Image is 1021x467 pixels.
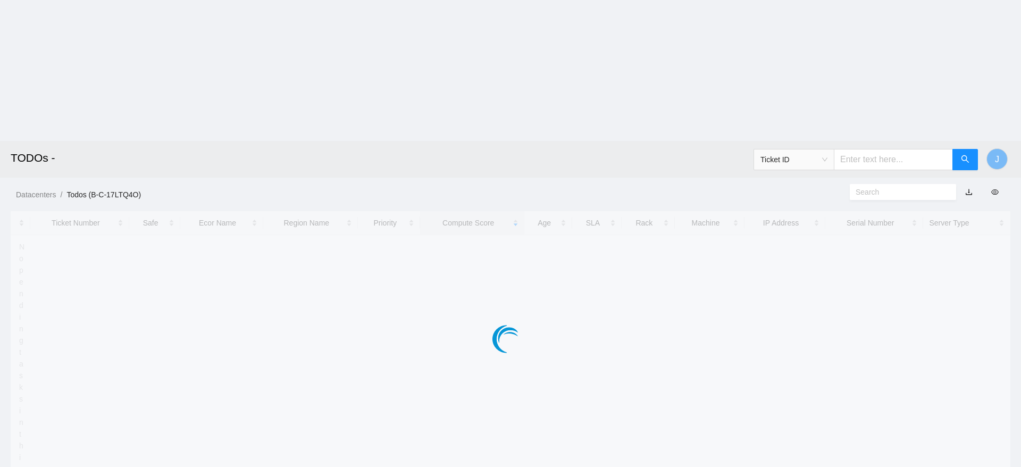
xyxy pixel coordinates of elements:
a: Todos (B-C-17LTQ4O) [66,190,141,199]
span: / [60,190,62,199]
span: search [961,155,969,165]
button: J [986,148,1008,170]
h2: TODOs - [11,141,710,175]
button: download [957,184,981,201]
input: Search [856,186,942,198]
span: Ticket ID [760,152,827,168]
span: J [995,153,999,166]
a: Datacenters [16,190,56,199]
input: Enter text here... [834,149,953,170]
span: eye [991,188,999,196]
button: search [952,149,978,170]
